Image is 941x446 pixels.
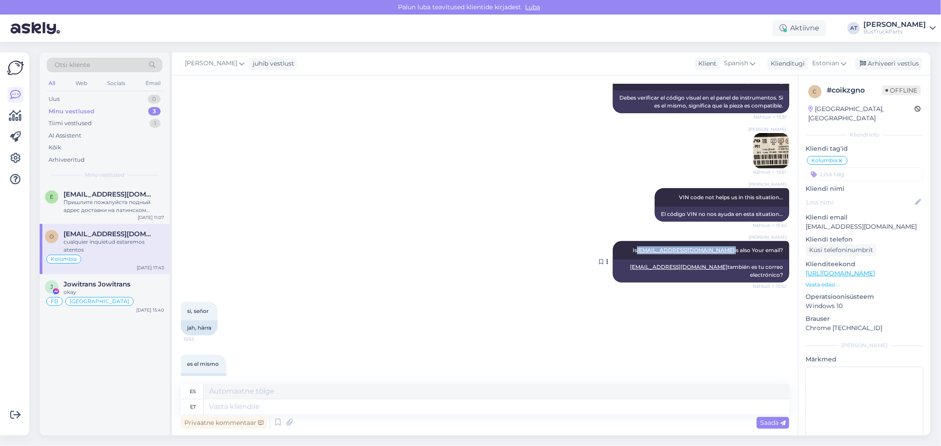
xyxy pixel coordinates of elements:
img: Attachment [754,133,789,168]
p: Chrome [TECHNICAL_ID] [806,323,923,333]
span: Is is also Your email? [633,247,783,253]
div: también es tu correo electrónico? [613,260,789,282]
span: Saada [760,419,786,427]
div: juhib vestlust [249,59,294,68]
input: Lisa tag [806,167,923,181]
span: J [50,283,53,290]
div: All [47,78,57,89]
a: [EMAIL_ADDRESS][DOMAIN_NAME] [637,247,735,253]
img: Askly Logo [7,59,24,76]
span: [PERSON_NAME] [749,234,787,241]
span: Luba [523,3,543,11]
div: [GEOGRAPHIC_DATA], [GEOGRAPHIC_DATA] [808,104,915,123]
div: [DATE] 17:43 [137,264,164,271]
a: [URL][DOMAIN_NAME] [806,269,875,277]
span: Estonian [812,59,839,68]
p: [EMAIL_ADDRESS][DOMAIN_NAME] [806,222,923,231]
div: cualquier inquietud estaremos atentos [64,238,164,254]
span: Spanish [724,59,748,68]
div: okay [64,288,164,296]
span: Jowitrans Jowitrans [64,280,131,288]
div: es [190,384,196,399]
span: olgalizeth03@gmail.com [64,230,155,238]
div: 1 [150,119,161,128]
div: AT [847,22,860,34]
a: [EMAIL_ADDRESS][DOMAIN_NAME] [630,264,727,270]
div: Arhiveeri vestlus [855,58,922,70]
div: Web [74,78,89,89]
p: Kliendi telefon [806,235,923,244]
div: Kliendi info [806,131,923,139]
p: Klienditeekond [806,260,923,269]
span: Kolumbia [51,256,77,262]
div: [DATE] 11:07 [138,214,164,221]
span: es el mismo [187,361,219,367]
span: [PERSON_NAME] [748,126,786,133]
div: Email [144,78,162,89]
div: jah, härra [181,320,217,335]
div: Debes verificar el código visual en el panel de instrumentos. Si es el mismo, significa que la pi... [613,90,789,113]
div: Tiimi vestlused [49,119,92,128]
span: Otsi kliente [55,60,90,70]
span: Kolumbia [811,158,837,163]
div: BusTruckParts [863,28,926,35]
span: Nähtud ✓ 15:52 [753,283,787,290]
span: esenbek777@gmail.com [64,190,155,198]
div: Arhiveeritud [49,156,85,164]
span: si, señor [187,308,209,314]
p: Märkmed [806,355,923,364]
span: [PERSON_NAME] [185,59,237,68]
div: Küsi telefoninumbrit [806,244,877,256]
span: Nähtud ✓ 15:52 [753,222,787,229]
p: Kliendi email [806,213,923,222]
span: [PERSON_NAME] [749,181,787,188]
div: El código VIN no nos ayuda en esta situation... [655,207,789,222]
span: Offline [882,85,921,95]
span: Minu vestlused [85,171,124,179]
p: Operatsioonisüsteem [806,292,923,301]
p: Kliendi nimi [806,184,923,193]
span: FB [51,299,58,304]
div: Socials [105,78,127,89]
div: et [190,399,196,414]
div: see on sama [181,373,226,388]
div: 0 [148,95,161,104]
div: Privaatne kommentaar [181,417,267,429]
span: 15:53 [184,336,217,342]
p: Windows 10 [806,301,923,311]
p: Kliendi tag'id [806,144,923,153]
div: Пришлите пожалуйста подный адрес доставки на латинском языке, а также необходим номер телефона [64,198,164,214]
span: VIN code not helps us in this situation... [679,194,783,201]
div: Aktiivne [772,20,826,36]
span: [GEOGRAPHIC_DATA] [70,299,129,304]
a: [PERSON_NAME]BusTruckParts [863,21,936,35]
div: # coikzgno [827,85,882,96]
span: Nähtud ✓ 15:51 [753,169,786,175]
div: AI Assistent [49,131,81,140]
div: Klienditugi [767,59,805,68]
span: Nähtud ✓ 15:51 [754,114,787,120]
div: [PERSON_NAME] [806,342,923,349]
div: 3 [148,107,161,116]
p: Brauser [806,314,923,323]
input: Lisa nimi [806,197,913,207]
div: [PERSON_NAME] [863,21,926,28]
div: Uus [49,95,60,104]
p: Vaata edasi ... [806,281,923,289]
div: Klient [695,59,716,68]
div: Kõik [49,143,61,152]
div: Minu vestlused [49,107,94,116]
span: c [813,88,817,95]
span: e [50,193,53,200]
div: [DATE] 15:40 [136,307,164,313]
span: o [49,233,54,240]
